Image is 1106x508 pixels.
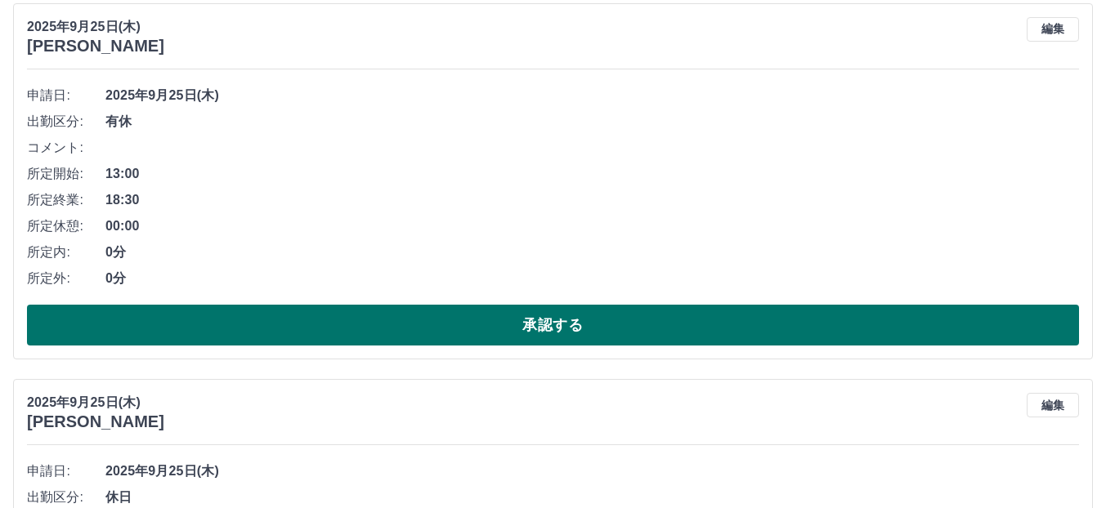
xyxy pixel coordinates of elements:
p: 2025年9月25日(木) [27,393,164,412]
span: 0分 [105,243,1079,262]
span: 00:00 [105,216,1079,236]
span: 2025年9月25日(木) [105,86,1079,105]
span: 有休 [105,112,1079,131]
span: 13:00 [105,164,1079,184]
button: 編集 [1027,17,1079,42]
span: 申請日: [27,86,105,105]
h3: [PERSON_NAME] [27,37,164,56]
span: 所定終業: [27,190,105,210]
span: 所定休憩: [27,216,105,236]
span: コメント: [27,138,105,158]
span: 2025年9月25日(木) [105,461,1079,481]
span: 出勤区分: [27,112,105,131]
span: 0分 [105,269,1079,288]
span: 申請日: [27,461,105,481]
span: 所定外: [27,269,105,288]
span: 18:30 [105,190,1079,210]
button: 承認する [27,305,1079,345]
span: 出勤区分: [27,488,105,507]
h3: [PERSON_NAME] [27,412,164,431]
span: 休日 [105,488,1079,507]
span: 所定内: [27,243,105,262]
p: 2025年9月25日(木) [27,17,164,37]
span: 所定開始: [27,164,105,184]
button: 編集 [1027,393,1079,417]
